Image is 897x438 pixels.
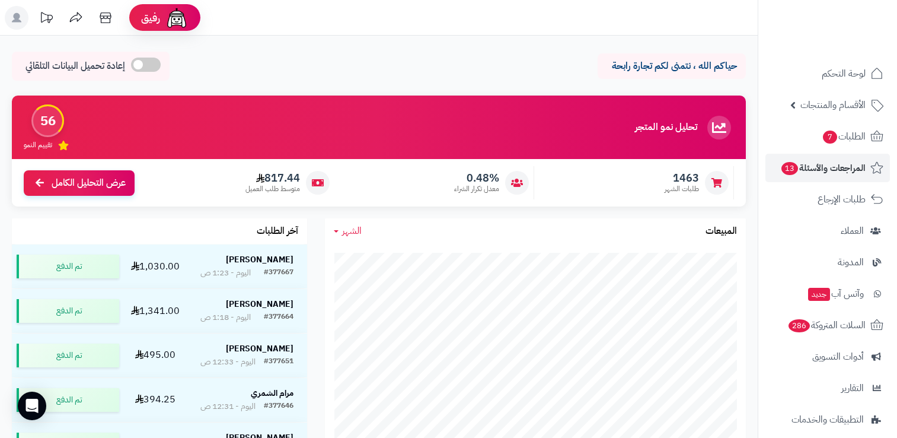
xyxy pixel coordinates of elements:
td: 394.25 [124,378,186,422]
span: إعادة تحميل البيانات التلقائي [25,59,125,73]
a: التقارير [765,374,890,402]
div: اليوم - 12:31 ص [200,401,256,412]
span: طلبات الإرجاع [818,191,866,208]
h3: تحليل نمو المتجر [635,122,697,133]
td: 495.00 [124,334,186,377]
a: السلات المتروكة286 [765,311,890,339]
span: الأقسام والمنتجات [800,97,866,113]
span: 0.48% [454,172,499,185]
span: التطبيقات والخدمات [791,411,864,428]
span: معدل تكرار الشراء [454,184,499,194]
td: 1,341.00 [124,289,186,333]
a: لوحة التحكم [765,59,890,88]
span: أدوات التسويق [812,348,864,365]
span: طلبات الشهر [665,184,699,194]
a: وآتس آبجديد [765,280,890,308]
span: الطلبات [822,128,866,145]
div: تم الدفع [17,299,119,323]
span: تقييم النمو [24,140,52,150]
span: العملاء [841,223,864,239]
span: وآتس آب [807,285,864,302]
strong: مرام الشمري [251,387,293,399]
div: تم الدفع [17,388,119,412]
div: #377651 [264,356,293,368]
span: التقارير [841,380,864,396]
span: رفيق [141,11,160,25]
strong: [PERSON_NAME] [226,253,293,266]
a: المراجعات والأسئلة13 [765,154,890,182]
h3: آخر الطلبات [257,226,298,237]
a: المدونة [765,248,890,277]
a: العملاء [765,217,890,245]
div: #377667 [264,267,293,279]
span: 7 [823,131,837,144]
div: #377664 [264,312,293,323]
h3: المبيعات [706,226,737,237]
div: اليوم - 12:33 ص [200,356,256,368]
span: جديد [808,288,830,301]
div: Open Intercom Messenger [18,392,46,420]
a: التطبيقات والخدمات [765,405,890,434]
a: عرض التحليل الكامل [24,170,135,196]
div: اليوم - 1:18 ص [200,312,251,323]
span: 1463 [665,172,699,185]
span: متوسط طلب العميل [245,184,300,194]
span: المدونة [838,254,864,271]
div: اليوم - 1:23 ص [200,267,251,279]
span: لوحة التحكم [822,65,866,82]
a: الشهر [334,224,362,238]
strong: [PERSON_NAME] [226,298,293,310]
img: ai-face.png [165,6,189,30]
div: تم الدفع [17,255,119,278]
div: #377646 [264,401,293,412]
strong: [PERSON_NAME] [226,342,293,355]
p: حياكم الله ، نتمنى لكم تجارة رابحة [606,59,737,73]
span: عرض التحليل الكامل [52,176,126,190]
div: تم الدفع [17,344,119,367]
td: 1,030.00 [124,245,186,288]
span: 817.44 [245,172,300,185]
span: 13 [781,162,798,175]
a: أدوات التسويق [765,342,890,371]
span: الشهر [342,224,362,238]
a: طلبات الإرجاع [765,185,890,214]
span: السلات المتروكة [787,317,866,334]
span: 286 [789,319,810,332]
a: الطلبات7 [765,122,890,151]
a: تحديثات المنصة [31,6,61,33]
span: المراجعات والأسئلة [780,160,866,176]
